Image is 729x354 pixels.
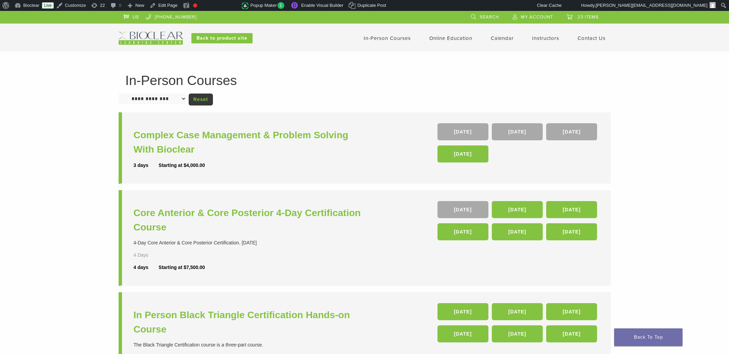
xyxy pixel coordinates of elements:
a: [DATE] [492,223,543,240]
a: [DATE] [437,303,488,320]
div: 4-Day Core Anterior & Core Posterior Certification. [DATE] [134,239,366,246]
span: 1 [278,2,285,9]
a: [DATE] [546,123,597,140]
a: In-Person Courses [364,35,411,41]
div: 4 days [134,264,159,271]
a: [DATE] [437,325,488,342]
a: [DATE] [492,201,543,218]
a: Calendar [491,35,514,41]
div: Focus keyphrase not set [193,3,197,8]
a: Back to product site [191,33,253,43]
div: Starting at $7,500.00 [159,264,205,271]
a: [DATE] [492,325,543,342]
a: [DATE] [437,201,488,218]
div: 3 days [134,162,159,169]
a: Contact Us [578,35,606,41]
a: In Person Black Triangle Certification Hands-on Course [134,308,366,337]
a: [DATE] [492,303,543,320]
a: [DATE] [546,201,597,218]
a: [DATE] [437,123,488,140]
span: Search [480,14,499,20]
a: [DATE] [492,123,543,140]
div: , , , , , [437,201,599,244]
a: [DATE] [437,223,488,240]
a: [DATE] [437,145,488,162]
a: [DATE] [546,325,597,342]
a: Core Anterior & Core Posterior 4-Day Certification Course [134,206,366,235]
a: [PHONE_NUMBER] [146,11,197,21]
img: Bioclear [119,32,183,45]
a: Search [471,11,499,21]
a: Online Education [429,35,472,41]
span: 23 items [578,14,599,20]
a: Reset [189,94,213,105]
a: Back To Top [614,328,683,346]
a: Live [42,2,54,9]
span: [PERSON_NAME][EMAIL_ADDRESS][DOMAIN_NAME] [596,3,707,8]
h1: In-Person Courses [125,74,604,87]
div: , , , , , [437,303,599,346]
a: [DATE] [546,303,597,320]
img: Views over 48 hours. Click for more Jetpack Stats. [203,2,242,10]
div: 4 Days [134,252,168,259]
a: US [124,11,139,21]
a: [DATE] [546,223,597,240]
a: Complex Case Management & Problem Solving With Bioclear [134,128,366,157]
div: , , , [437,123,599,166]
a: My Account [513,11,553,21]
a: 23 items [567,11,599,21]
span: My Account [521,14,553,20]
div: Starting at $4,000.00 [159,162,205,169]
a: Instructors [532,35,559,41]
div: The Black Triangle Certification course is a three-part course. [134,341,366,349]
